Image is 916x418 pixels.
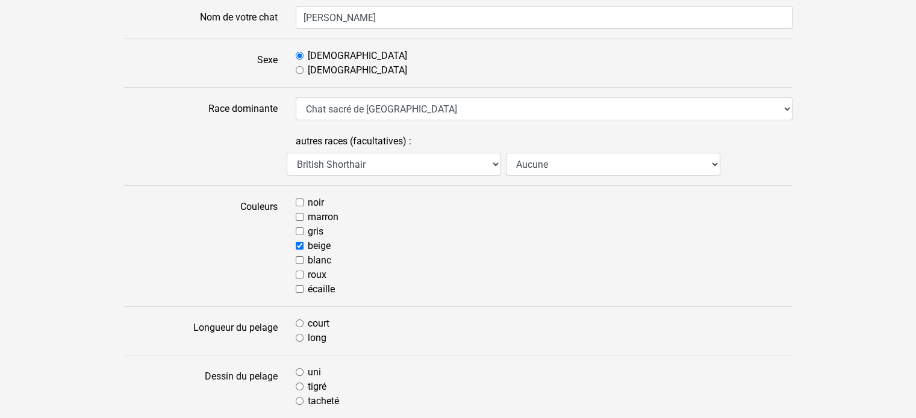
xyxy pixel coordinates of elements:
[296,334,304,342] input: long
[308,239,331,253] label: beige
[308,210,338,224] label: marron
[308,380,326,394] label: tigré
[296,66,304,74] input: [DEMOGRAPHIC_DATA]
[115,365,287,408] label: Dessin du pelage
[308,282,335,297] label: écaille
[308,49,407,63] label: [DEMOGRAPHIC_DATA]
[115,316,287,345] label: Longueur du pelage
[308,316,329,331] label: court
[308,253,331,268] label: blanc
[308,331,326,345] label: long
[296,319,304,327] input: court
[308,195,324,210] label: noir
[308,365,321,380] label: uni
[296,52,304,60] input: [DEMOGRAPHIC_DATA]
[308,268,326,282] label: roux
[115,6,287,29] label: Nom de votre chat
[308,224,323,239] label: gris
[308,394,339,408] label: tacheté
[296,368,304,376] input: uni
[308,63,407,78] label: [DEMOGRAPHIC_DATA]
[296,397,304,405] input: tacheté
[115,97,287,120] label: Race dominante
[115,49,287,78] label: Sexe
[296,383,304,390] input: tigré
[115,195,287,297] label: Couleurs
[296,130,411,153] label: autres races (facultatives) :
